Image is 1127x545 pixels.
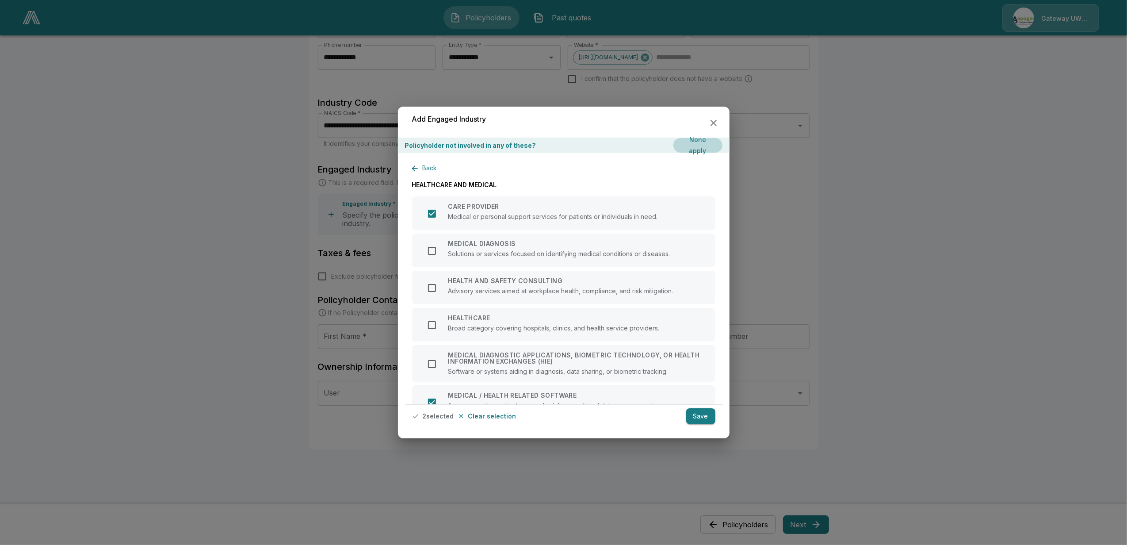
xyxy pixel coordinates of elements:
p: MEDICAL DIAGNOSTIC APPLICATIONS, BIOMETRIC TECHNOLOGY, OR HEALTH INFORMATION EXCHANGES (HIE) [448,352,705,365]
p: Policyholder not involved in any of these? [405,141,536,150]
p: HEALTHCARE [448,315,660,321]
p: Clear selection [468,413,516,419]
p: Advisory services aimed at workplace health, compliance, and risk mitigation. [448,288,673,294]
p: Solutions or services focused on identifying medical conditions or diseases. [448,250,670,257]
p: 2 selected [423,413,454,419]
p: CARE PROVIDER [448,203,658,210]
h6: Add Engaged Industry [412,114,486,125]
p: MEDICAL / HEALTH RELATED SOFTWARE [448,392,655,399]
p: Apps supporting patient care, scheduling, or clinical data management. [448,402,655,409]
button: None apply [673,138,722,153]
p: Medical or personal support services for patients or individuals in need. [448,213,658,220]
p: Software or systems aiding in diagnosis, data sharing, or biometric tracking. [448,368,705,375]
button: Save [686,408,715,425]
p: Broad category covering hospitals, clinics, and health service providers. [448,325,660,331]
button: Back [412,160,441,177]
p: MEDICAL DIAGNOSIS [448,241,670,247]
p: HEALTH AND SAFETY CONSULTING [448,278,673,284]
p: HEALTHCARE AND MEDICAL [412,180,715,189]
